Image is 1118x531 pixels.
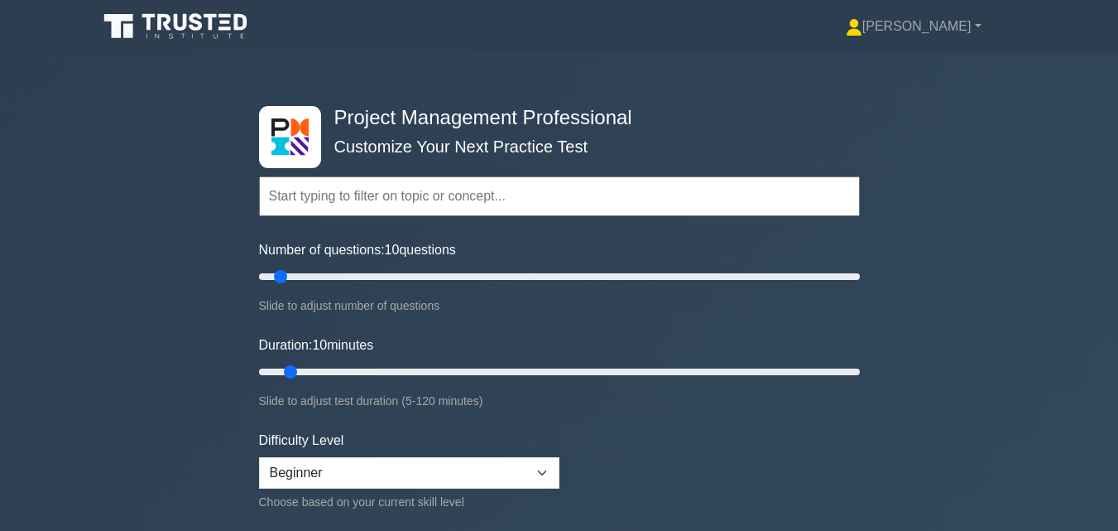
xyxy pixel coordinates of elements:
[259,391,860,411] div: Slide to adjust test duration (5-120 minutes)
[259,335,374,355] label: Duration: minutes
[806,10,1021,43] a: [PERSON_NAME]
[259,240,456,260] label: Number of questions: questions
[385,243,400,257] span: 10
[259,431,344,451] label: Difficulty Level
[328,106,779,130] h4: Project Management Professional
[312,338,327,352] span: 10
[259,176,860,216] input: Start typing to filter on topic or concept...
[259,296,860,316] div: Slide to adjust number of questions
[259,492,559,512] div: Choose based on your current skill level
